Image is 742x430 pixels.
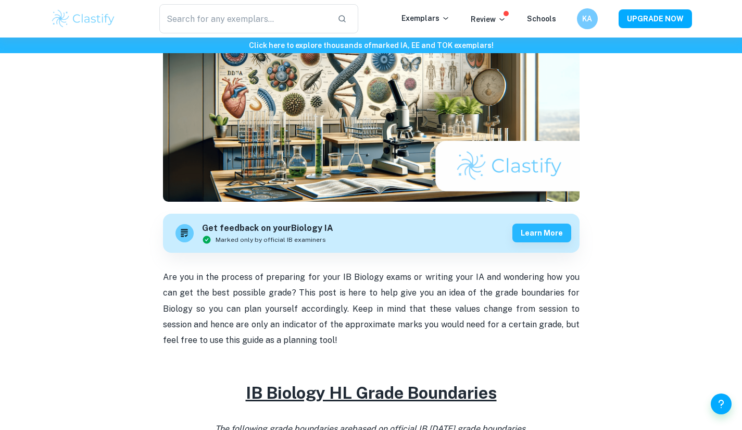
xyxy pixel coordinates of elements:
a: Get feedback on yourBiology IAMarked only by official IB examinersLearn more [163,214,580,253]
button: KA [577,8,598,29]
input: Search for any exemplars... [159,4,330,33]
span: Marked only by official IB examiners [216,235,326,244]
button: Help and Feedback [711,394,732,414]
h6: Click here to explore thousands of marked IA, EE and TOK exemplars ! [2,40,740,51]
p: Exemplars [401,13,450,24]
h6: Get feedback on your Biology IA [202,222,333,235]
p: Review [471,14,506,25]
button: UPGRADE NOW [619,9,692,28]
button: Learn more [512,224,571,242]
img: Clastify logo [51,8,117,29]
p: Are you in the process of preparing for your IB Biology exams or writing your IA and wondering ho... [163,269,580,349]
h6: KA [581,13,593,24]
u: IB Biology HL Grade Boundaries [246,383,497,402]
a: Schools [527,15,556,23]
